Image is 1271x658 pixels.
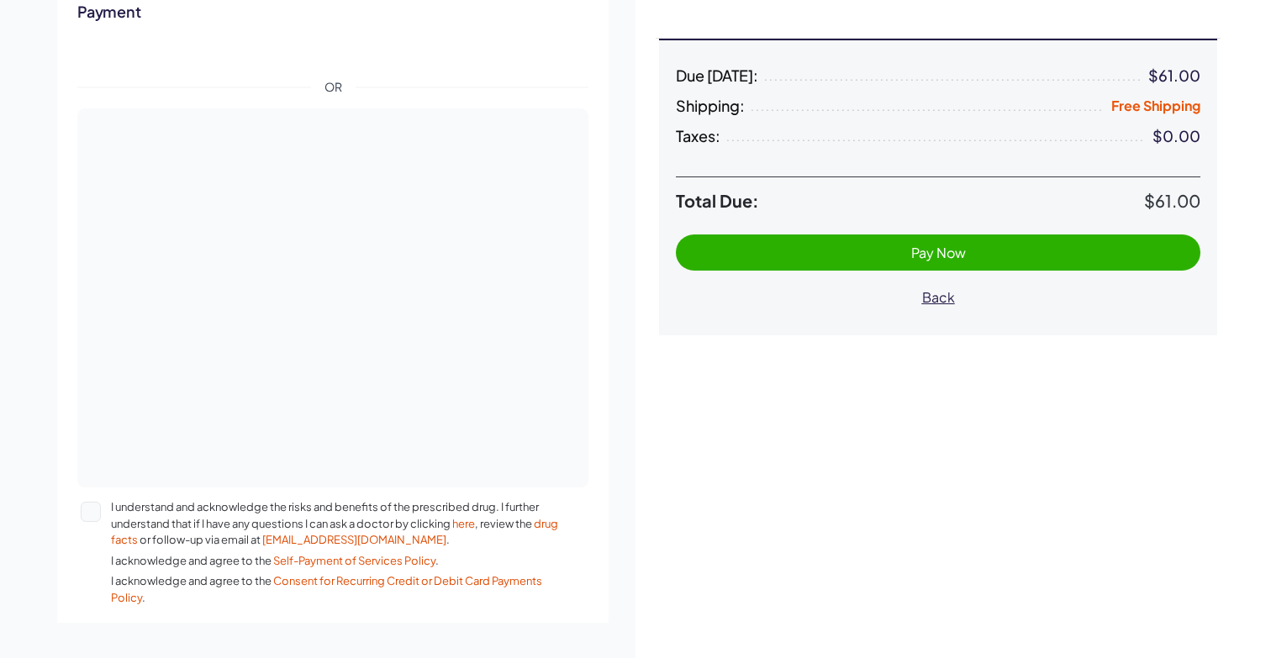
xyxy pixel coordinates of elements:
[311,79,356,96] span: OR
[81,502,101,522] button: I understand and acknowledge the risks and benefits of the prescribed drug. I further understand ...
[111,574,542,604] a: Consent for Recurring Credit or Debit Card Payments Policy
[273,554,435,567] a: Self-Payment of Services Policy
[1148,67,1200,84] div: $61.00
[77,1,588,22] h2: Payment
[111,553,562,570] span: I acknowledge and agree to the .
[1111,97,1200,114] span: Free Shipping
[1144,190,1200,211] span: $61.00
[1152,128,1200,145] div: $0.00
[111,499,562,549] span: I understand and acknowledge the risks and benefits of the prescribed drug. I further understand ...
[111,573,562,606] span: I acknowledge and agree to the .
[74,25,592,69] iframe: Secure express checkout frame
[676,97,745,114] span: Shipping:
[676,191,1144,211] span: Total Due:
[676,67,758,84] span: Due [DATE]:
[676,279,1200,315] button: Back
[676,234,1200,271] button: Pay Now
[676,128,720,145] span: Taxes:
[262,533,446,546] a: [EMAIL_ADDRESS][DOMAIN_NAME]
[922,288,955,306] span: Back
[91,125,575,477] iframe: Secure payment input frame
[911,244,966,261] span: Pay Now
[452,517,475,530] a: here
